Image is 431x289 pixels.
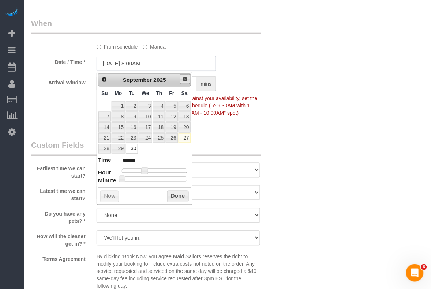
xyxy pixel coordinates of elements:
img: Automaid Logo [4,7,19,18]
dt: Time [98,156,111,166]
a: 13 [179,112,191,122]
button: Done [167,191,189,202]
dt: Hour [98,169,111,178]
label: Latest time we can start? [26,185,91,202]
a: 12 [166,112,177,122]
span: September [123,77,152,83]
dt: Minute [98,177,116,186]
span: Sunday [101,90,108,96]
a: 17 [139,122,153,132]
span: Monday [115,90,122,96]
a: 19 [166,122,177,132]
a: Next [180,74,190,84]
input: Manual [143,45,147,49]
span: Friday [169,90,175,96]
label: Terms Agreement [26,253,91,263]
a: 16 [126,122,138,132]
a: 10 [139,112,153,122]
a: 3 [139,101,153,111]
a: 15 [112,122,125,132]
a: 22 [112,133,125,143]
a: 2 [126,101,138,111]
span: 6 [421,264,427,270]
span: Thursday [156,90,162,96]
a: 25 [153,133,165,143]
span: Next [182,76,188,82]
a: 8 [112,112,125,122]
a: 1 [112,101,125,111]
label: Arrival Window [26,76,91,86]
a: 11 [153,112,165,122]
label: Date / Time * [26,56,91,66]
input: From schedule [97,45,101,49]
button: Now [100,191,119,202]
label: Do you have any pets? * [26,208,91,225]
iframe: Intercom live chat [406,264,424,282]
a: 4 [153,101,165,111]
legend: When [31,18,261,34]
a: 24 [139,133,153,143]
label: From schedule [97,41,138,50]
span: Tuesday [129,90,135,96]
a: 23 [126,133,138,143]
a: 30 [126,144,138,154]
a: 26 [166,133,177,143]
span: Wednesday [142,90,149,96]
a: 7 [98,112,111,122]
span: Saturday [181,90,188,96]
a: 27 [179,133,191,143]
a: 29 [112,144,125,154]
a: 14 [98,122,111,132]
input: MM/DD/YYYY HH:MM [97,56,217,71]
a: 28 [98,144,111,154]
label: Manual [143,41,167,50]
a: 9 [126,112,138,122]
a: 20 [179,122,191,132]
span: Prev [101,77,107,83]
span: 2025 [154,77,166,83]
span: mins [196,76,217,91]
label: Earliest time we can start? [26,163,91,180]
label: How will the cleaner get in? * [26,231,91,248]
a: Prev [99,75,109,85]
legend: Custom Fields [31,140,261,156]
a: 6 [179,101,191,111]
a: 18 [153,122,165,132]
span: To make this booking count against your availability, set the Arrival Window to match a spot on y... [97,95,258,116]
a: 21 [98,133,111,143]
a: 5 [166,101,177,111]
